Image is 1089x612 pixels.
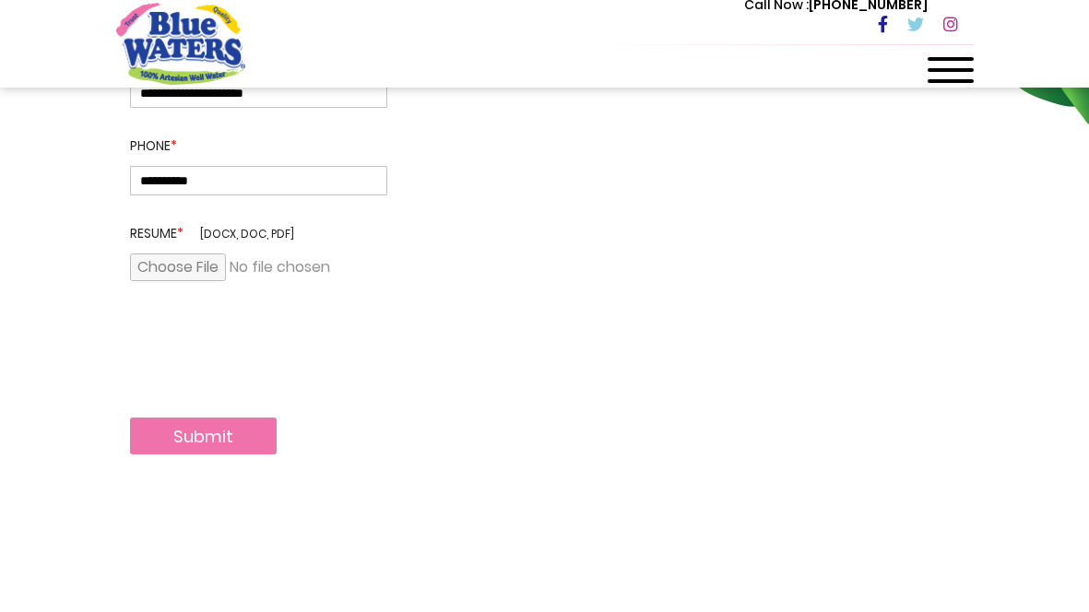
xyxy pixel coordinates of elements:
button: Submit [130,418,277,454]
label: Resume [130,195,388,253]
a: store logo [116,3,245,84]
iframe: reCAPTCHA [130,336,410,408]
label: Phone [130,108,388,166]
span: [docx, doc, pdf] [200,226,294,241]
